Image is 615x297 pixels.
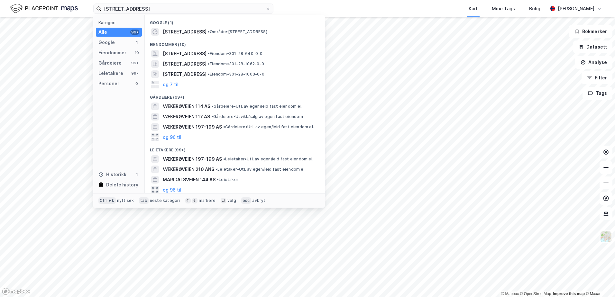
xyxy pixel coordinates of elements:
a: Mapbox [501,292,519,296]
span: Gårdeiere • Utl. av egen/leid fast eiendom el. [223,124,314,130]
button: Analyse [575,56,612,69]
button: Bokmerker [569,25,612,38]
div: Delete history [106,181,138,189]
span: Leietaker [217,177,238,182]
img: logo.f888ab2527a4732fd821a326f86c7f29.svg [10,3,78,14]
div: 1 [134,172,139,177]
input: Søk på adresse, matrikkel, gårdeiere, leietakere eller personer [101,4,265,14]
div: 10 [134,50,139,55]
div: 99+ [130,60,139,66]
iframe: Chat Widget [583,266,615,297]
div: Kategori [98,20,142,25]
span: • [208,51,210,56]
div: Eiendommer [98,49,126,57]
span: MARIDALSVEIEN 144 AS [163,176,216,184]
span: VÆKERØVEIEN 197-199 AS [163,155,222,163]
div: Leietakere [98,69,123,77]
div: Personer [98,80,119,87]
span: • [208,72,210,76]
span: • [223,124,225,129]
span: Eiendom • 301-28-1062-0-0 [208,61,264,67]
div: Eiendommer (10) [145,37,325,49]
div: Leietakere (99+) [145,142,325,154]
button: og 7 til [163,81,179,88]
div: avbryt [252,198,265,203]
div: Gårdeiere [98,59,122,67]
button: og 96 til [163,186,181,194]
span: • [217,177,219,182]
div: Kontrollprogram for chat [583,266,615,297]
span: • [223,157,225,161]
span: Eiendom • 301-28-640-0-0 [208,51,263,56]
span: • [208,61,210,66]
span: • [208,29,210,34]
span: Leietaker • Utl. av egen/leid fast eiendom el. [216,167,306,172]
div: Google [98,39,115,46]
img: Z [600,231,612,243]
div: 99+ [130,30,139,35]
button: Datasett [573,40,612,53]
div: nytt søk [117,198,134,203]
div: Historikk [98,171,126,178]
a: OpenStreetMap [520,292,551,296]
span: VÆKERØVEIEN 210 ANS [163,166,214,173]
div: esc [241,197,251,204]
span: VÆKERØVEIEN 197-199 AS [163,123,222,131]
div: 1 [134,40,139,45]
span: VÆKERØVEIEN 117 AS [163,113,210,121]
div: Gårdeiere (99+) [145,90,325,101]
div: Kart [469,5,478,13]
div: Bolig [529,5,540,13]
a: Mapbox homepage [2,288,30,295]
div: 0 [134,81,139,86]
span: Område • [STREET_ADDRESS] [208,29,267,34]
a: Improve this map [553,292,585,296]
span: • [211,114,213,119]
button: og 96 til [163,133,181,141]
span: • [212,104,214,109]
div: Google (1) [145,15,325,27]
div: velg [227,198,236,203]
span: [STREET_ADDRESS] [163,70,207,78]
span: [STREET_ADDRESS] [163,28,207,36]
div: tab [139,197,149,204]
span: Eiendom • 301-28-1063-0-0 [208,72,264,77]
span: • [216,167,217,172]
span: Gårdeiere • Utl. av egen/leid fast eiendom el. [212,104,302,109]
button: Tags [583,87,612,100]
div: neste kategori [150,198,180,203]
span: VÆKERØVEIEN 114 AS [163,103,210,110]
div: Alle [98,28,107,36]
span: Leietaker • Utl. av egen/leid fast eiendom el. [223,157,313,162]
div: markere [199,198,216,203]
span: [STREET_ADDRESS] [163,60,207,68]
div: 99+ [130,71,139,76]
button: Filter [582,71,612,84]
div: [PERSON_NAME] [558,5,594,13]
span: Gårdeiere • Utvikl./salg av egen fast eiendom [211,114,303,119]
div: Ctrl + k [98,197,116,204]
span: [STREET_ADDRESS] [163,50,207,58]
div: Mine Tags [492,5,515,13]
